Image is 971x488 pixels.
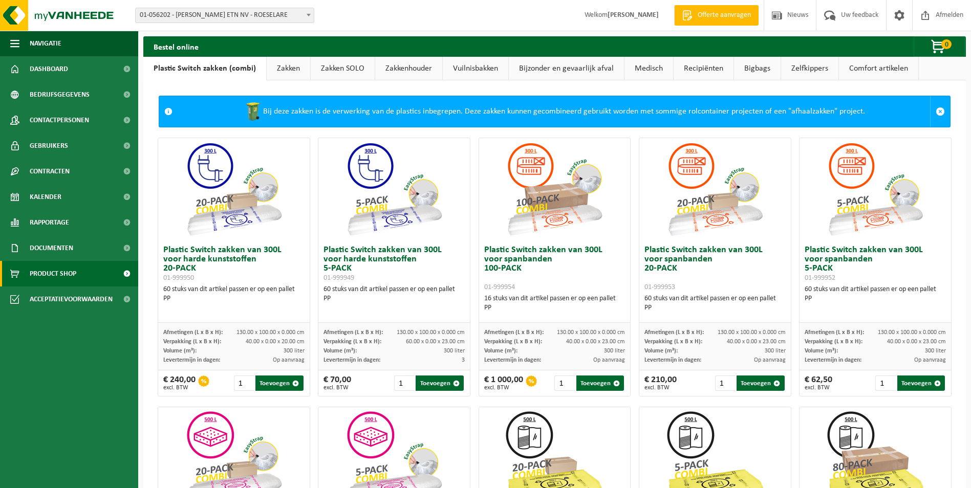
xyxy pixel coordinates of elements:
h3: Plastic Switch zakken van 300L voor spanbanden 5-PACK [805,246,946,282]
span: excl. BTW [323,385,351,391]
span: 300 liter [925,348,946,354]
div: PP [484,303,625,313]
span: Op aanvraag [914,357,946,363]
a: Medisch [624,57,673,80]
span: Gebruikers [30,133,68,159]
span: Volume (m³): [805,348,838,354]
span: Levertermijn in dagen: [323,357,380,363]
span: Acceptatievoorwaarden [30,286,113,312]
h3: Plastic Switch zakken van 300L voor spanbanden 100-PACK [484,246,625,292]
span: 40.00 x 0.00 x 23.00 cm [887,339,946,345]
button: Toevoegen [737,375,784,391]
div: € 70,00 [323,375,351,391]
span: 60.00 x 0.00 x 23.00 cm [406,339,465,345]
span: Documenten [30,235,73,261]
span: 40.00 x 0.00 x 23.00 cm [727,339,786,345]
span: excl. BTW [163,385,196,391]
span: Contracten [30,159,70,184]
span: excl. BTW [805,385,832,391]
span: Volume (m³): [644,348,678,354]
div: 16 stuks van dit artikel passen er op een pallet [484,294,625,313]
a: Offerte aanvragen [674,5,759,26]
a: Vuilnisbakken [443,57,508,80]
button: Toevoegen [897,375,945,391]
span: Rapportage [30,210,69,235]
button: Toevoegen [416,375,463,391]
div: € 62,50 [805,375,832,391]
span: 01-999952 [805,274,835,282]
span: Product Shop [30,261,76,286]
span: 01-999953 [644,283,675,291]
span: Dashboard [30,56,68,82]
div: PP [644,303,786,313]
input: 1 [875,375,896,391]
span: 300 liter [604,348,625,354]
span: Levertermijn in dagen: [484,357,541,363]
span: Kalender [30,184,61,210]
div: 60 stuks van dit artikel passen er op een pallet [323,285,465,303]
div: PP [805,294,946,303]
span: Afmetingen (L x B x H): [644,329,704,336]
div: 60 stuks van dit artikel passen er op een pallet [644,294,786,313]
span: Volume (m³): [484,348,517,354]
span: Levertermijn in dagen: [805,357,861,363]
span: Verpakking (L x B x H): [163,339,221,345]
a: Bijzonder en gevaarlijk afval [509,57,624,80]
span: 3 [462,357,465,363]
span: Contactpersonen [30,107,89,133]
span: Levertermijn in dagen: [163,357,220,363]
a: Plastic Switch zakken (combi) [143,57,266,80]
img: 01-999954 [503,138,606,240]
a: Bigbags [734,57,781,80]
div: 60 stuks van dit artikel passen er op een pallet [163,285,305,303]
span: Verpakking (L x B x H): [644,339,702,345]
span: 01-056202 - VAN HOLLEBEKE PAUL ETN NV - ROESELARE [135,8,314,23]
span: 130.00 x 100.00 x 0.000 cm [718,329,786,336]
span: 130.00 x 100.00 x 0.000 cm [878,329,946,336]
img: 01-999952 [824,138,926,240]
span: Verpakking (L x B x H): [484,339,542,345]
button: Toevoegen [576,375,624,391]
span: 300 liter [284,348,305,354]
div: PP [163,294,305,303]
a: Zakken [267,57,310,80]
input: 1 [234,375,254,391]
button: 0 [914,36,965,57]
span: excl. BTW [484,385,523,391]
div: Bij deze zakken is de verwerking van de plastics inbegrepen. Deze zakken kunnen gecombineerd gebr... [178,96,930,127]
a: Zelfkippers [781,57,838,80]
span: 01-056202 - VAN HOLLEBEKE PAUL ETN NV - ROESELARE [136,8,314,23]
img: 01-999953 [664,138,766,240]
img: 01-999950 [183,138,285,240]
span: Volume (m³): [323,348,357,354]
span: 130.00 x 100.00 x 0.000 cm [397,329,465,336]
div: 60 stuks van dit artikel passen er op een pallet [805,285,946,303]
span: 0 [941,39,952,49]
span: 01-999950 [163,274,194,282]
span: Afmetingen (L x B x H): [805,329,864,336]
img: 01-999949 [343,138,445,240]
input: 1 [715,375,736,391]
span: Op aanvraag [754,357,786,363]
div: € 1 000,00 [484,375,523,391]
span: Offerte aanvragen [695,10,753,20]
span: Verpakking (L x B x H): [805,339,862,345]
div: € 210,00 [644,375,677,391]
a: Zakkenhouder [375,57,442,80]
span: Navigatie [30,31,61,56]
span: Volume (m³): [163,348,197,354]
span: excl. BTW [644,385,677,391]
button: Toevoegen [255,375,303,391]
span: Bedrijfsgegevens [30,82,90,107]
h2: Bestel online [143,36,209,56]
span: 40.00 x 0.00 x 20.00 cm [246,339,305,345]
span: Afmetingen (L x B x H): [163,329,223,336]
span: Afmetingen (L x B x H): [323,329,383,336]
div: € 240,00 [163,375,196,391]
span: 01-999949 [323,274,354,282]
span: Verpakking (L x B x H): [323,339,381,345]
span: 40.00 x 0.00 x 23.00 cm [566,339,625,345]
div: PP [323,294,465,303]
span: 130.00 x 100.00 x 0.000 cm [557,329,625,336]
input: 1 [394,375,415,391]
